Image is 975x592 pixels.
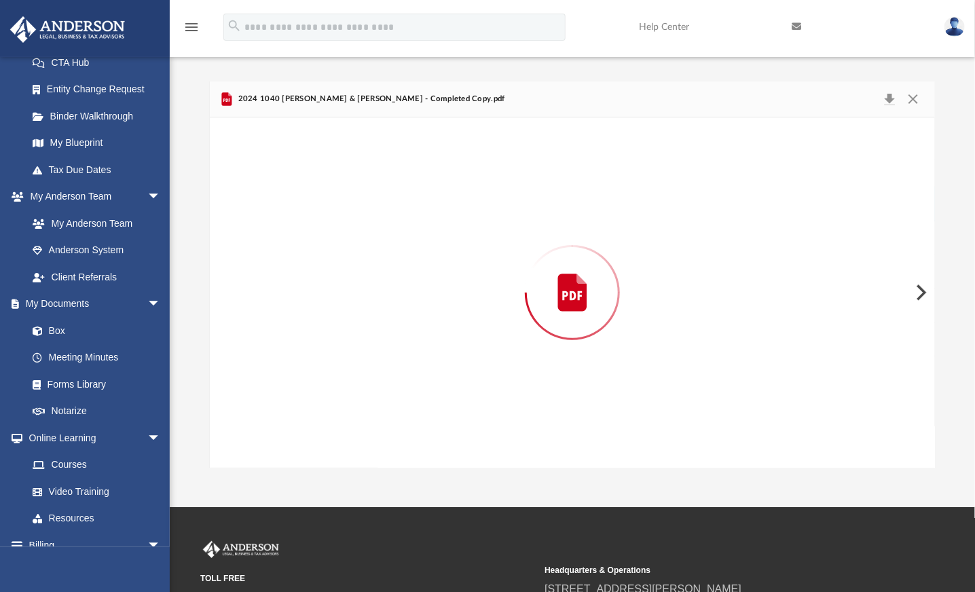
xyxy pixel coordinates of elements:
div: Preview [210,81,934,468]
a: Notarize [19,398,174,425]
span: arrow_drop_down [147,291,174,318]
a: Billingarrow_drop_down [10,532,181,559]
a: Courses [19,451,174,479]
a: My Anderson Teamarrow_drop_down [10,183,174,210]
a: Box [19,317,168,344]
a: Video Training [19,478,168,505]
a: Forms Library [19,371,168,398]
img: Anderson Advisors Platinum Portal [6,16,129,43]
a: My Blueprint [19,130,174,157]
span: arrow_drop_down [147,183,174,211]
a: Meeting Minutes [19,344,174,371]
button: Next File [905,274,935,312]
small: TOLL FREE [200,572,535,585]
i: menu [183,19,200,35]
a: Client Referrals [19,263,174,291]
small: Headquarters & Operations [545,564,879,576]
a: Tax Due Dates [19,156,181,183]
a: Entity Change Request [19,76,181,103]
img: Anderson Advisors Platinum Portal [200,541,282,559]
button: Download [877,90,902,109]
i: search [227,18,242,33]
a: CTA Hub [19,49,181,76]
a: My Documentsarrow_drop_down [10,291,174,318]
span: arrow_drop_down [147,532,174,559]
a: My Anderson Team [19,210,168,237]
span: 2024 1040 [PERSON_NAME] & [PERSON_NAME] - Completed Copy.pdf [235,93,504,105]
button: Close [901,90,925,109]
a: Resources [19,505,174,532]
a: Online Learningarrow_drop_down [10,424,174,451]
img: User Pic [944,17,965,37]
a: Anderson System [19,237,174,264]
a: menu [183,26,200,35]
span: arrow_drop_down [147,424,174,452]
a: Binder Walkthrough [19,103,181,130]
